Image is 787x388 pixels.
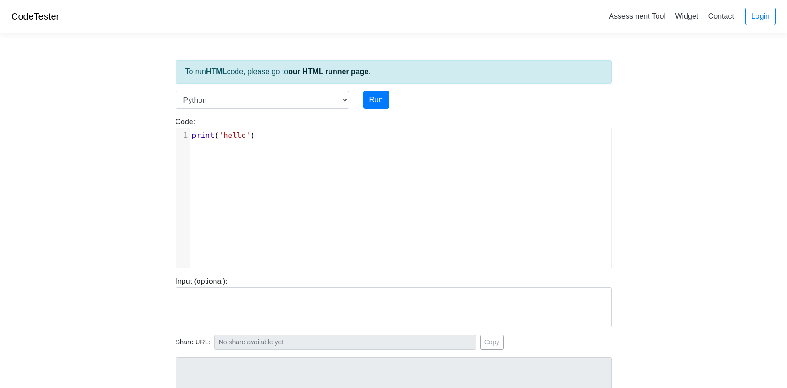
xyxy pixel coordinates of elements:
a: Contact [704,8,738,24]
a: Widget [671,8,702,24]
div: Input (optional): [168,276,619,327]
button: Copy [480,335,504,350]
div: 1 [176,130,190,141]
strong: HTML [206,68,227,76]
input: No share available yet [214,335,476,350]
a: CodeTester [11,11,59,22]
span: Share URL: [176,337,211,348]
span: ( ) [192,131,255,140]
a: Login [745,8,776,25]
span: print [192,131,214,140]
a: our HTML runner page [288,68,368,76]
div: Code: [168,116,619,268]
div: To run code, please go to . [176,60,612,84]
span: 'hello' [219,131,250,140]
a: Assessment Tool [605,8,669,24]
button: Run [363,91,389,109]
